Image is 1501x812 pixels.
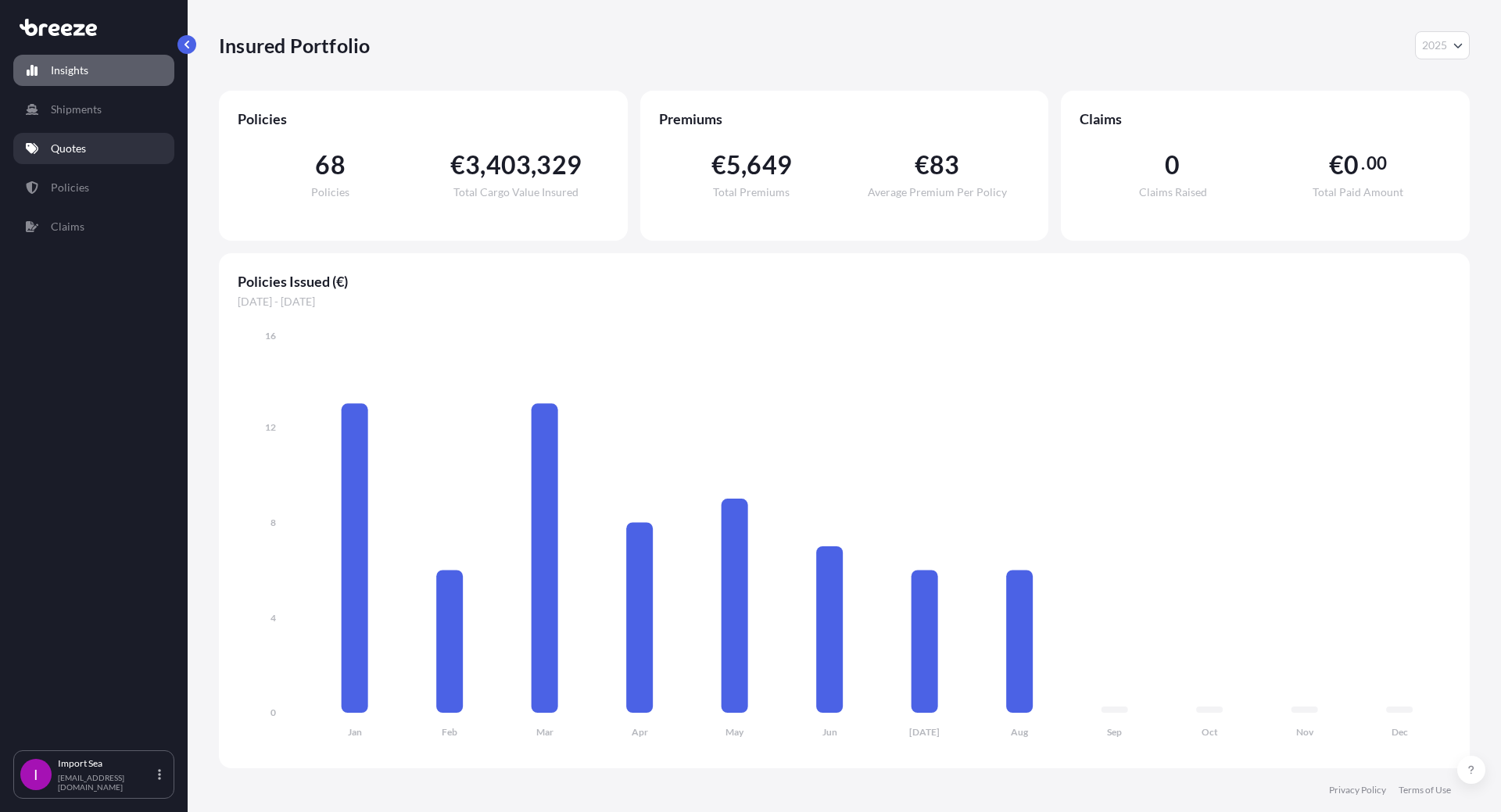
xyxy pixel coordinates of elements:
[1392,726,1408,738] tspan: Dec
[1107,726,1122,738] tspan: Sep
[1399,784,1451,796] a: Terms of Use
[909,726,940,738] tspan: [DATE]
[51,141,86,156] p: Quotes
[1011,726,1029,738] tspan: Aug
[747,152,792,177] span: 649
[442,726,457,738] tspan: Feb
[453,187,579,198] span: Total Cargo Value Insured
[265,421,276,433] tspan: 12
[1367,157,1387,170] span: 00
[930,152,959,177] span: 83
[480,152,485,177] span: ,
[1202,726,1218,738] tspan: Oct
[13,94,174,125] a: Shipments
[1139,187,1207,198] span: Claims Raised
[1313,187,1403,198] span: Total Paid Amount
[1080,109,1451,128] span: Claims
[822,726,837,738] tspan: Jun
[1329,152,1344,177] span: €
[58,773,155,792] p: [EMAIL_ADDRESS][DOMAIN_NAME]
[486,152,532,177] span: 403
[531,152,536,177] span: ,
[311,187,349,198] span: Policies
[1361,157,1365,170] span: .
[238,109,609,128] span: Policies
[270,706,276,718] tspan: 0
[713,187,790,198] span: Total Premiums
[711,152,726,177] span: €
[741,152,747,177] span: ,
[348,726,362,738] tspan: Jan
[1422,38,1447,53] span: 2025
[51,63,88,78] p: Insights
[915,152,930,177] span: €
[725,726,744,738] tspan: May
[465,152,480,177] span: 3
[1165,152,1180,177] span: 0
[219,33,370,58] p: Insured Portfolio
[51,102,102,117] p: Shipments
[270,517,276,528] tspan: 8
[13,55,174,86] a: Insights
[1344,152,1359,177] span: 0
[1329,784,1386,796] a: Privacy Policy
[659,109,1030,128] span: Premiums
[34,767,38,782] span: I
[315,152,345,177] span: 68
[51,180,89,195] p: Policies
[58,757,155,770] p: Import Sea
[868,187,1007,198] span: Average Premium Per Policy
[238,294,1451,309] span: [DATE] - [DATE]
[51,219,84,234] p: Claims
[13,133,174,164] a: Quotes
[265,330,276,342] tspan: 16
[536,152,582,177] span: 329
[726,152,741,177] span: 5
[450,152,465,177] span: €
[238,272,1451,291] span: Policies Issued (€)
[1415,31,1470,59] button: Year Selector
[270,612,276,624] tspan: 4
[1296,726,1314,738] tspan: Nov
[13,172,174,203] a: Policies
[13,211,174,242] a: Claims
[536,726,553,738] tspan: Mar
[632,726,648,738] tspan: Apr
